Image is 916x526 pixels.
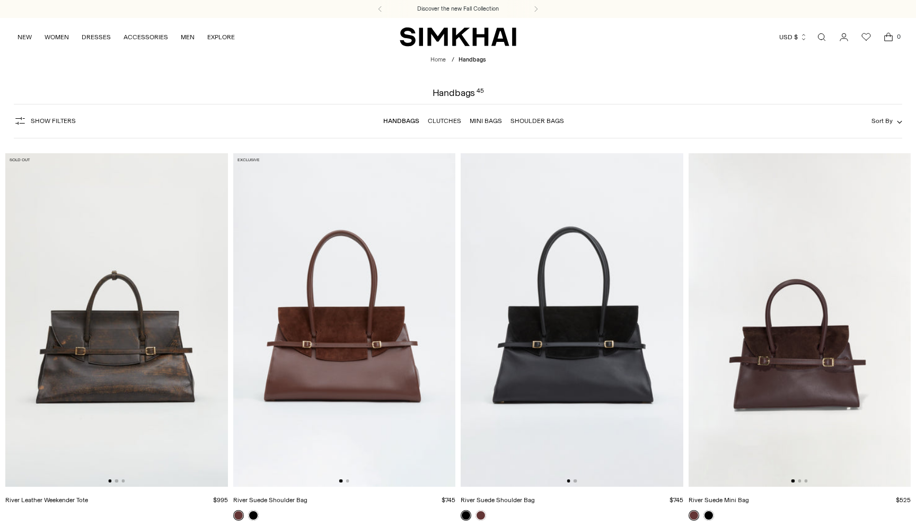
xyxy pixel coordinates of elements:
[833,27,855,48] a: Go to the account page
[871,115,902,127] button: Sort By
[124,25,168,49] a: ACCESSORIES
[181,25,195,49] a: MEN
[689,496,749,504] a: River Suede Mini Bag
[461,153,683,487] img: River Suede Shoulder Bag
[452,56,454,65] div: /
[121,479,125,483] button: Go to slide 3
[878,27,899,48] a: Open cart modal
[689,153,911,487] img: River Suede Mini Bag
[779,25,807,49] button: USD $
[811,27,832,48] a: Open search modal
[856,27,877,48] a: Wishlist
[477,88,484,98] div: 45
[791,479,795,483] button: Go to slide 1
[428,117,461,125] a: Clutches
[510,117,564,125] a: Shoulder Bags
[45,25,69,49] a: WOMEN
[433,88,484,98] h1: Handbags
[470,117,502,125] a: Mini Bags
[108,479,111,483] button: Go to slide 1
[461,496,535,504] a: River Suede Shoulder Bag
[17,25,32,49] a: NEW
[574,479,577,483] button: Go to slide 2
[346,479,349,483] button: Go to slide 2
[5,153,228,487] img: River Leather Weekender Tote
[14,112,76,129] button: Show Filters
[400,27,516,47] a: SIMKHAI
[567,479,570,483] button: Go to slide 1
[339,479,342,483] button: Go to slide 1
[430,56,446,63] a: Home
[383,110,564,132] nav: Linked collections
[894,32,903,41] span: 0
[207,25,235,49] a: EXPLORE
[871,117,893,125] span: Sort By
[5,496,88,504] a: River Leather Weekender Tote
[233,153,456,487] img: River Suede Shoulder Bag
[798,479,801,483] button: Go to slide 2
[233,496,307,504] a: River Suede Shoulder Bag
[383,117,419,125] a: Handbags
[82,25,111,49] a: DRESSES
[804,479,807,483] button: Go to slide 3
[115,479,118,483] button: Go to slide 2
[417,5,499,13] a: Discover the new Fall Collection
[31,117,76,125] span: Show Filters
[459,56,486,63] span: Handbags
[430,56,486,65] nav: breadcrumbs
